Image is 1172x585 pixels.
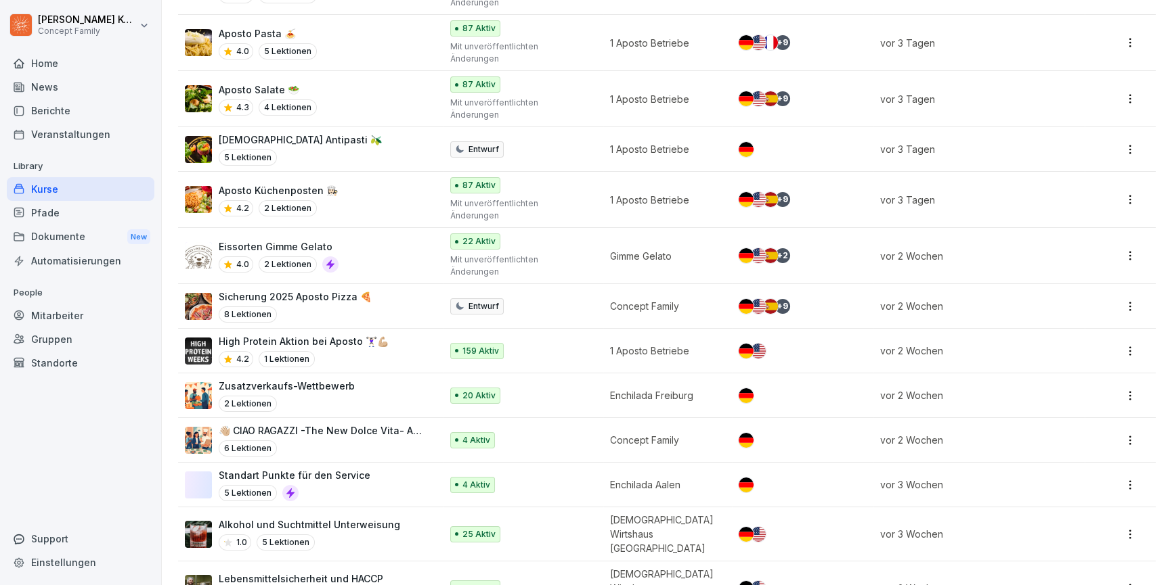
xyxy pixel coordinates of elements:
p: Entwurf [469,300,499,312]
p: vor 3 Tagen [880,193,1068,207]
p: 159 Aktiv [462,345,499,357]
div: + 2 [775,248,790,263]
p: 1 Lektionen [259,351,315,367]
div: Berichte [7,99,154,122]
p: 4.2 [236,353,249,365]
div: Dokumente [7,225,154,250]
p: 8 Lektionen [219,306,277,323]
div: + 9 [775,299,790,314]
img: gzjhm8npehr9v7jmyvlvzhhe.png [185,382,212,409]
p: Mit unveröffentlichten Änderungen [450,97,587,121]
div: Support [7,527,154,551]
p: 4.2 [236,202,249,214]
a: Pfade [7,201,154,225]
p: Aposto Pasta 🍝 [219,26,317,41]
p: 2 Lektionen [259,256,317,273]
img: def36z2mzvea4bkfjzuq0ax3.png [185,85,212,112]
p: 5 Lektionen [257,534,315,551]
p: Aposto Salate 🥗 [219,83,317,97]
p: Concept Family [38,26,137,36]
div: + 9 [775,192,790,207]
p: vor 3 Tagen [880,36,1068,50]
p: vor 2 Wochen [880,388,1068,402]
p: 5 Lektionen [219,149,277,166]
p: Zusatzverkaufs-Wettbewerb [219,379,355,393]
p: [DEMOGRAPHIC_DATA] Wirtshaus [GEOGRAPHIC_DATA] [610,513,716,555]
p: Concept Family [610,433,716,447]
img: es.svg [763,91,778,106]
p: 4.3 [236,101,249,114]
p: Mit unveröffentlichten Änderungen [450,41,587,65]
p: vor 3 Wochen [880,477,1068,492]
img: fr.svg [763,35,778,50]
p: 1 Aposto Betriebe [610,36,716,50]
p: 5 Lektionen [219,485,277,501]
img: us.svg [751,527,766,542]
a: Kurse [7,177,154,201]
p: 2 Lektionen [219,396,277,412]
img: r9f294wq4cndzvq6mzt1bbrd.png [185,521,212,548]
a: Automatisierungen [7,249,154,273]
p: 2 Lektionen [259,200,317,216]
img: de.svg [739,344,754,358]
img: de.svg [739,299,754,314]
p: 4.0 [236,45,249,57]
img: de.svg [739,91,754,106]
img: us.svg [751,35,766,50]
p: Concept Family [610,299,716,313]
p: [PERSON_NAME] Komarov [38,14,137,26]
p: 1.0 [236,536,247,548]
p: 1 Aposto Betriebe [610,344,716,358]
img: ecowexwi71w3cb2kgh26fc24.png [185,186,212,213]
img: aa05vvnm2qz7p7s0pbe0pvys.png [185,29,212,56]
p: vor 3 Wochen [880,527,1068,541]
img: us.svg [751,299,766,314]
img: ysm8inu6d9jjl68d9x16nxcw.png [185,136,212,163]
p: Enchilada Aalen [610,477,716,492]
p: Mit unveröffentlichten Änderungen [450,197,587,222]
a: Einstellungen [7,551,154,574]
p: Library [7,156,154,177]
p: 87 Aktiv [462,179,496,191]
img: de.svg [739,142,754,157]
a: News [7,75,154,99]
img: de.svg [739,35,754,50]
p: Aposto Küchenposten 👩🏻‍🍳 [219,183,338,197]
p: Entwurf [469,143,499,156]
img: es.svg [763,299,778,314]
img: us.svg [751,91,766,106]
p: vor 2 Wochen [880,344,1068,358]
img: es.svg [763,248,778,263]
a: DokumenteNew [7,225,154,250]
p: 87 Aktiv [462,22,496,34]
p: 4 Lektionen [259,99,317,116]
p: 6 Lektionen [219,440,277,457]
div: New [127,229,150,245]
a: Mitarbeiter [7,304,154,327]
img: de.svg [739,388,754,403]
p: Eissorten Gimme Gelato [219,239,339,254]
div: Home [7,51,154,75]
p: [DEMOGRAPHIC_DATA] Antipasti 🫒 [219,133,382,147]
p: Enchilada Freiburg [610,388,716,402]
p: vor 3 Tagen [880,92,1068,106]
p: 87 Aktiv [462,78,496,91]
div: Veranstaltungen [7,122,154,146]
p: High Protein Aktion bei Aposto 🏋🏻‍♀️💪🏼 [219,334,389,348]
p: vor 2 Wochen [880,299,1068,313]
p: Mit unveröffentlichten Änderungen [450,254,587,278]
p: 1 Aposto Betriebe [610,92,716,106]
div: Standorte [7,351,154,375]
p: Gimme Gelato [610,249,716,263]
img: de.svg [739,192,754,207]
p: 22 Aktiv [462,235,496,248]
p: vor 3 Tagen [880,142,1068,156]
img: de.svg [739,527,754,542]
img: us.svg [751,192,766,207]
p: 1 Aposto Betriebe [610,193,716,207]
img: de.svg [739,477,754,492]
